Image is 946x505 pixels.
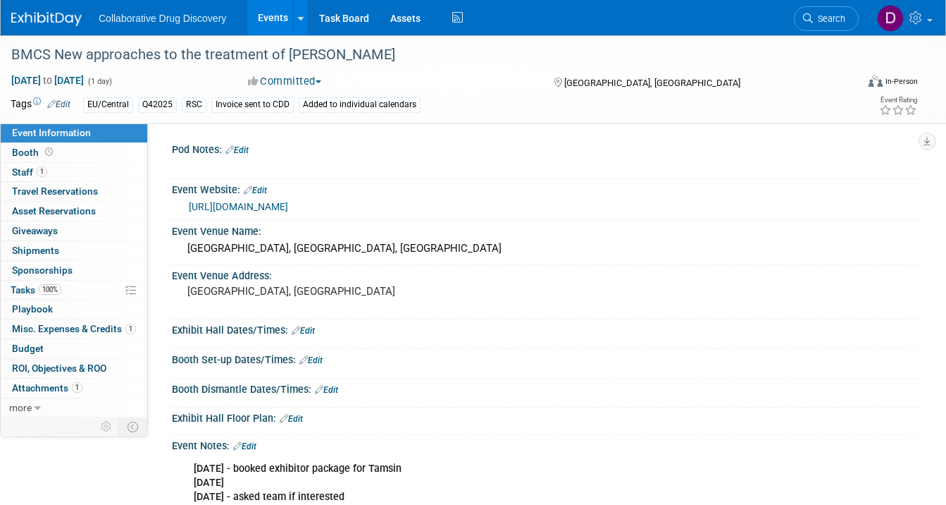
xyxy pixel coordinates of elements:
b: [DATE] [194,477,224,489]
div: Exhibit Hall Floor Plan: [172,408,918,426]
span: [GEOGRAPHIC_DATA], [GEOGRAPHIC_DATA] [564,78,740,88]
img: Daniel Castro [877,5,904,32]
a: Attachments1 [1,379,147,398]
a: Tasks100% [1,281,147,300]
a: Edit [315,385,338,395]
a: Event Information [1,123,147,142]
td: Tags [11,97,70,113]
div: Event Website: [172,179,918,197]
a: [URL][DOMAIN_NAME] [189,201,288,212]
a: Staff1 [1,163,147,182]
span: Asset Reservations [12,205,96,217]
a: ROI, Objectives & ROO [1,359,147,378]
span: Budget [12,343,44,354]
span: ROI, Objectives & ROO [12,363,106,374]
a: Budget [1,339,147,358]
td: Personalize Event Tab Strip [94,418,119,436]
a: Edit [233,442,256,451]
span: 100% [39,284,61,295]
a: Edit [280,414,303,424]
a: Asset Reservations [1,202,147,221]
img: ExhibitDay [11,12,82,26]
div: Event Rating [879,97,917,104]
span: Misc. Expenses & Credits [12,323,136,334]
a: Sponsorships [1,261,147,280]
a: Giveaways [1,221,147,241]
div: BMCS New approaches to the treatment of [PERSON_NAME] [6,42,840,68]
span: 1 [72,382,82,393]
a: Edit [47,99,70,109]
div: Booth Set-up Dates/Times: [172,349,918,367]
a: Playbook [1,300,147,319]
div: Event Venue Name: [172,221,918,238]
img: Format-Inperson.png [869,75,883,87]
a: Booth [1,143,147,162]
span: to [41,75,54,86]
a: Edit [299,355,323,365]
a: Edit [292,326,315,336]
span: Booth not reserved yet [42,147,56,157]
a: Shipments [1,241,147,260]
div: Added to individual calendars [299,97,421,112]
span: [DATE] [DATE] [11,74,85,87]
span: Travel Reservations [12,185,98,197]
span: Playbook [12,303,53,315]
b: [DATE] - booked exhibitor package for Tamsin [194,463,402,475]
div: Event Notes: [172,435,918,454]
span: Sponsorships [12,264,73,276]
div: EU/Central [83,97,133,112]
div: Exhibit Hall Dates/Times: [172,320,918,338]
div: RSC [182,97,206,112]
span: Booth [12,147,56,158]
span: Tasks [11,284,61,296]
td: Toggle Event Tabs [119,418,148,436]
button: Committed [243,74,327,89]
span: Search [813,13,845,24]
a: Search [794,6,859,31]
div: Invoice sent to CDD [211,97,294,112]
a: Edit [244,185,267,195]
div: Event Venue Address: [172,265,918,283]
span: (1 day) [87,77,112,86]
span: 1 [37,166,47,177]
span: Collaborative Drug Discovery [99,13,226,24]
a: Travel Reservations [1,182,147,201]
span: Event Information [12,127,91,138]
a: Edit [225,145,249,155]
span: Attachments [12,382,82,394]
span: 1 [125,324,136,334]
b: [DATE] - asked team if interested [194,491,344,503]
pre: [GEOGRAPHIC_DATA], [GEOGRAPHIC_DATA] [187,285,467,298]
span: Staff [12,166,47,178]
a: Misc. Expenses & Credits1 [1,320,147,339]
div: In-Person [885,76,918,87]
div: Booth Dismantle Dates/Times: [172,379,918,397]
div: Q42025 [138,97,177,112]
span: Shipments [12,245,59,256]
div: Event Format [784,73,918,95]
span: Giveaways [12,225,58,236]
div: Pod Notes: [172,139,918,157]
div: [GEOGRAPHIC_DATA], [GEOGRAPHIC_DATA], [GEOGRAPHIC_DATA] [182,238,907,260]
span: more [9,402,32,413]
a: more [1,398,147,418]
